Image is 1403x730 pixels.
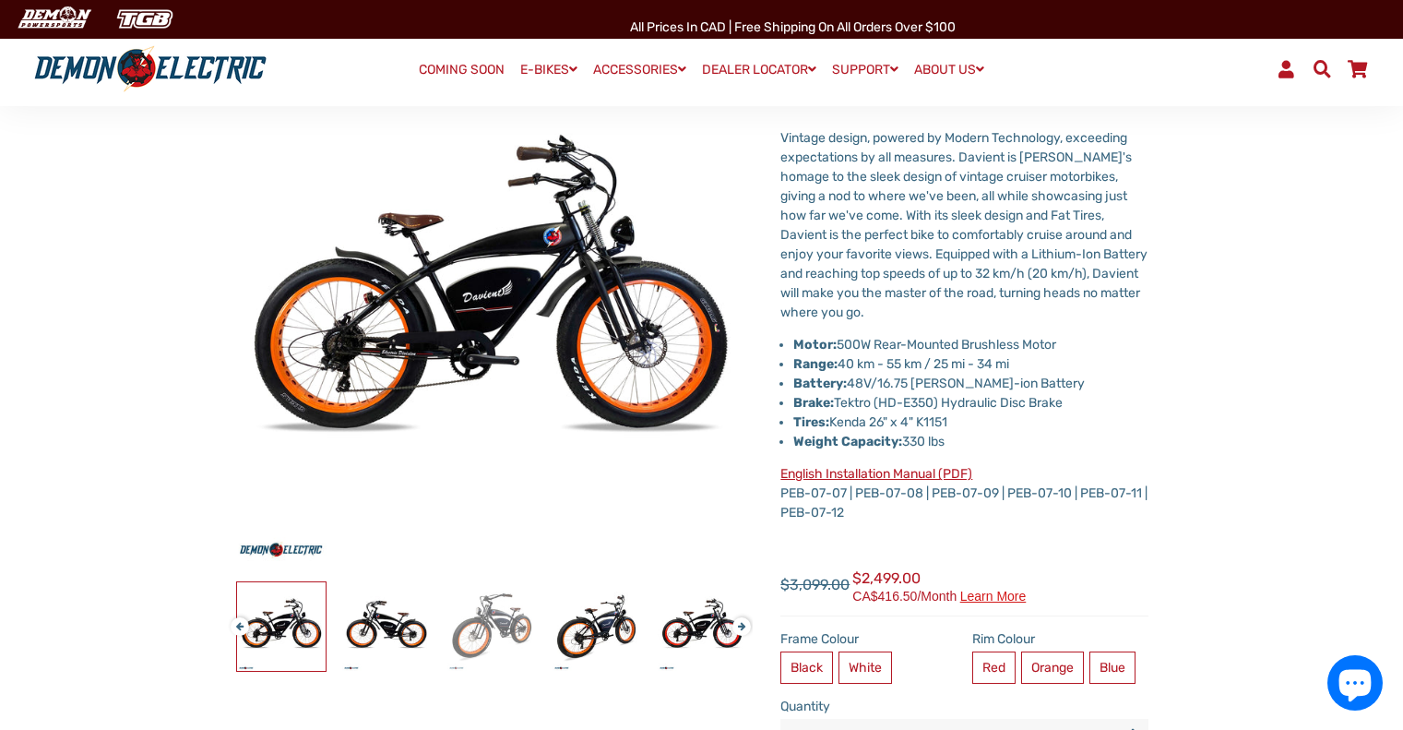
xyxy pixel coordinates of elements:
[780,652,833,684] label: Black
[793,356,838,372] strong: Range:
[837,337,1056,353] span: 500W Rear-Mounted Brushless Motor
[780,128,1148,322] p: Vintage design, powered by Modern Technology, exceeding expectations by all measures. Davient is ...
[793,376,847,391] strong: Battery:
[780,697,1148,716] label: Quantity
[412,57,511,83] a: COMING SOON
[838,652,892,684] label: White
[553,582,641,671] img: Davient Cruiser eBike - Demon Electric
[696,56,823,83] a: DEALER LOCATOR
[793,356,1009,372] span: 40 km - 55 km / 25 mi - 34 mi
[908,56,991,83] a: ABOUT US
[732,608,743,629] button: Next
[630,19,956,35] span: All Prices in CAD | Free shipping on all orders over $100
[237,582,326,671] img: Davient Cruiser eBike - Demon Electric
[793,337,837,353] strong: Motor:
[107,4,183,34] img: TGB Canada
[780,466,1147,521] span: PEB-07-07 | PEB-07-08 | PEB-07-09 | PEB-07-10 | PEB-07-11 | PEB-07-12
[793,376,1085,391] span: 48V/16.75 [PERSON_NAME]-ion Battery
[793,434,902,449] strong: Weight Capacity:
[1089,652,1135,684] label: Blue
[826,56,905,83] a: SUPPORT
[793,432,1148,451] p: 330 lbs
[447,582,536,671] img: Davient Cruiser eBike - Demon Electric
[9,4,98,34] img: Demon Electric
[514,56,584,83] a: E-BIKES
[231,608,242,629] button: Previous
[852,568,1026,603] span: $2,499.00
[780,466,972,482] a: English Installation Manual (PDF)
[658,582,746,671] img: Davient Cruiser eBike - Demon Electric
[780,574,850,596] span: $3,099.00
[793,395,1063,411] span: Tektro (HD-E350) Hydraulic Disc Brake
[972,629,1149,649] label: Rim Colour
[793,414,829,430] strong: Tires:
[793,414,947,430] span: Kenda 26" x 4" K1151
[780,629,957,649] label: Frame Colour
[972,652,1016,684] label: Red
[1021,652,1084,684] label: Orange
[342,582,431,671] img: Davient Cruiser eBike - Demon Electric
[1322,655,1388,715] inbox-online-store-chat: Shopify online store chat
[28,45,273,93] img: Demon Electric logo
[587,56,693,83] a: ACCESSORIES
[793,395,834,411] strong: Brake:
